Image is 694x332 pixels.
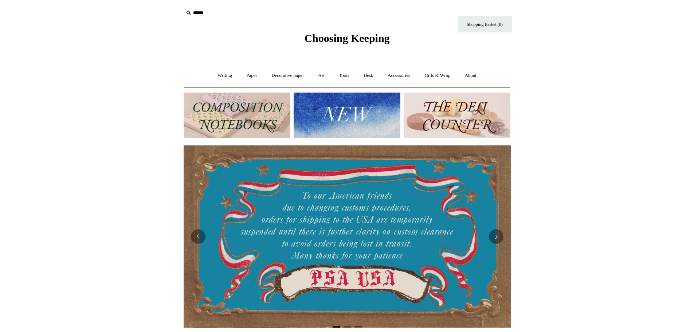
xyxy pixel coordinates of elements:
[265,66,310,85] a: Decorative paper
[294,93,400,138] img: New.jpg__PID:f73bdf93-380a-4a35-bcfe-7823039498e1
[458,66,483,85] a: About
[304,38,389,43] a: Choosing Keeping
[184,93,290,138] img: 202302 Composition ledgers.jpg__PID:69722ee6-fa44-49dd-a067-31375e5d54ec
[332,66,356,85] a: Tools
[381,66,417,85] a: Accessories
[240,66,264,85] a: Paper
[191,229,205,244] button: Previous
[211,66,239,85] a: Writing
[489,229,503,244] button: Next
[418,66,457,85] a: Gifts & Wrap
[304,32,389,44] span: Choosing Keeping
[184,145,511,328] img: USA PSA .jpg__PID:33428022-6587-48b7-8b57-d7eefc91f15a
[312,66,331,85] a: Art
[357,66,380,85] a: Desk
[354,326,362,328] button: Page 3
[344,326,351,328] button: Page 2
[404,93,510,138] img: The Deli Counter
[458,16,512,32] a: Shopping Basket (0)
[333,326,340,328] button: Page 1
